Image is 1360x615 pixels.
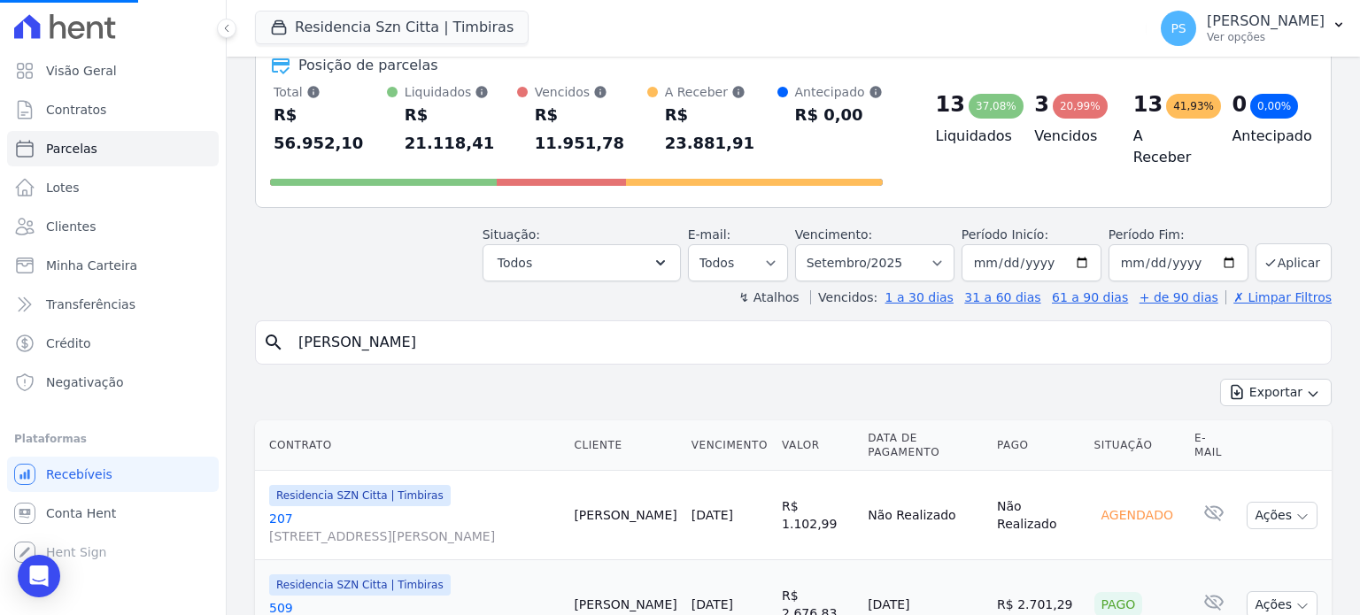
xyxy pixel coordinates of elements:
[567,471,684,560] td: [PERSON_NAME]
[46,140,97,158] span: Parcelas
[263,332,284,353] i: search
[7,326,219,361] a: Crédito
[665,83,777,101] div: A Receber
[1187,420,1240,471] th: E-mail
[1147,4,1360,53] button: PS [PERSON_NAME] Ver opções
[7,92,219,127] a: Contratos
[964,290,1040,304] a: 31 a 60 dias
[1034,126,1105,147] h4: Vencidos
[288,325,1324,360] input: Buscar por nome do lote ou do cliente
[1171,22,1186,35] span: PS
[1166,94,1221,119] div: 41,93%
[1220,379,1332,406] button: Exportar
[969,94,1024,119] div: 37,08%
[688,227,731,242] label: E-mail:
[405,83,517,101] div: Liquidados
[861,420,990,471] th: Data de Pagamento
[810,290,877,304] label: Vencidos:
[1133,126,1204,168] h4: A Receber
[46,257,137,274] span: Minha Carteira
[936,126,1007,147] h4: Liquidados
[567,420,684,471] th: Cliente
[936,90,965,119] div: 13
[1247,502,1317,529] button: Ações
[18,555,60,597] div: Open Intercom Messenger
[1207,12,1325,30] p: [PERSON_NAME]
[46,465,112,483] span: Recebíveis
[1256,243,1332,281] button: Aplicar
[14,428,212,450] div: Plataformas
[46,296,135,313] span: Transferências
[483,227,540,242] label: Situação:
[1094,503,1180,527] div: Agendado
[665,101,777,158] div: R$ 23.881,91
[1250,94,1298,119] div: 0,00%
[7,365,219,400] a: Negativação
[46,179,80,196] span: Lotes
[269,510,560,545] a: 207[STREET_ADDRESS][PERSON_NAME]
[7,457,219,492] a: Recebíveis
[1232,126,1302,147] h4: Antecipado
[795,101,883,129] div: R$ 0,00
[861,471,990,560] td: Não Realizado
[274,101,387,158] div: R$ 56.952,10
[298,55,438,76] div: Posição de parcelas
[692,597,733,611] a: [DATE]
[1225,290,1332,304] a: ✗ Limpar Filtros
[1109,226,1248,244] label: Período Fim:
[46,101,106,119] span: Contratos
[795,83,883,101] div: Antecipado
[535,83,647,101] div: Vencidos
[274,83,387,101] div: Total
[775,471,861,560] td: R$ 1.102,99
[7,248,219,283] a: Minha Carteira
[738,290,799,304] label: ↯ Atalhos
[7,496,219,531] a: Conta Hent
[1034,90,1049,119] div: 3
[1133,90,1163,119] div: 13
[535,101,647,158] div: R$ 11.951,78
[1052,290,1128,304] a: 61 a 90 dias
[255,11,529,44] button: Residencia Szn Citta | Timbiras
[775,420,861,471] th: Valor
[1232,90,1247,119] div: 0
[885,290,954,304] a: 1 a 30 dias
[962,227,1048,242] label: Período Inicío:
[46,62,117,80] span: Visão Geral
[269,527,560,545] span: [STREET_ADDRESS][PERSON_NAME]
[7,131,219,166] a: Parcelas
[990,471,1086,560] td: Não Realizado
[795,227,872,242] label: Vencimento:
[990,420,1086,471] th: Pago
[7,53,219,88] a: Visão Geral
[498,252,532,273] span: Todos
[7,209,219,244] a: Clientes
[7,287,219,322] a: Transferências
[405,101,517,158] div: R$ 21.118,41
[269,485,451,506] span: Residencia SZN Citta | Timbiras
[483,244,681,281] button: Todos
[255,420,567,471] th: Contrato
[46,334,91,352] span: Crédito
[7,170,219,205] a: Lotes
[1087,420,1187,471] th: Situação
[692,508,733,522] a: [DATE]
[1053,94,1108,119] div: 20,99%
[269,574,451,596] span: Residencia SZN Citta | Timbiras
[46,218,96,235] span: Clientes
[46,373,124,391] span: Negativação
[684,420,775,471] th: Vencimento
[46,504,116,522] span: Conta Hent
[1207,30,1325,44] p: Ver opções
[1140,290,1218,304] a: + de 90 dias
